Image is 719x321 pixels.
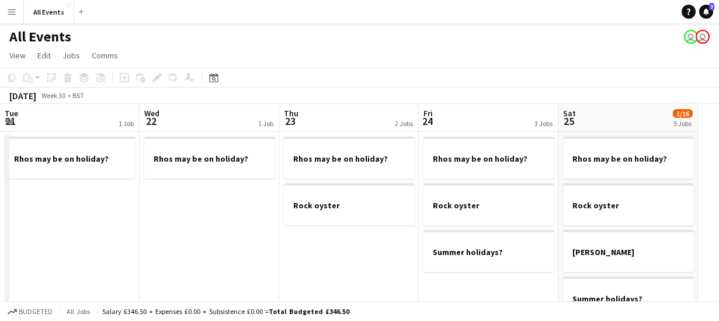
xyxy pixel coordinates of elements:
a: Jobs [58,48,85,63]
span: Comms [92,50,118,61]
h1: All Events [9,28,71,46]
app-job-card: Rock oyster [563,183,694,225]
span: Wed [144,108,159,118]
h3: [PERSON_NAME] [563,247,694,257]
div: 1 Job [258,119,273,128]
span: Tue [5,108,18,118]
a: View [5,48,30,63]
h3: Rhos may be on holiday? [5,153,136,164]
h3: Rock oyster [284,200,415,211]
span: Total Budgeted £346.50 [269,307,349,316]
app-job-card: Rhos may be on holiday? [144,137,275,179]
div: BST [72,91,84,100]
a: Comms [87,48,123,63]
app-user-avatar: Sarah Chapman [684,30,698,44]
span: Edit [37,50,51,61]
app-job-card: Rhos may be on holiday? [5,137,136,179]
app-job-card: Rhos may be on holiday? [284,137,415,179]
span: 25 [561,114,576,128]
span: 24 [422,114,433,128]
app-job-card: Rock oyster [284,183,415,225]
span: View [9,50,26,61]
app-user-avatar: Lucy Hinks [696,30,710,44]
div: 3 Jobs [534,119,553,128]
a: Edit [33,48,55,63]
div: 2 Jobs [395,119,413,128]
app-job-card: Rock oyster [423,183,554,225]
span: Week 30 [39,91,68,100]
a: 7 [699,5,713,19]
span: Thu [284,108,298,118]
app-job-card: Rhos may be on holiday? [563,137,694,179]
span: All jobs [64,307,92,316]
span: Jobs [62,50,80,61]
div: 1 Job [119,119,134,128]
h3: Rhos may be on holiday? [144,153,275,164]
h3: Rhos may be on holiday? [423,153,554,164]
span: 23 [282,114,298,128]
h3: Rhos may be on holiday? [563,153,694,164]
h3: Summer holidays? [563,294,694,304]
h3: Rock oyster [423,200,554,211]
app-job-card: Summer holidays? [423,230,554,272]
span: 22 [143,114,159,128]
span: 21 [3,114,18,128]
span: Fri [423,108,433,118]
button: Budgeted [6,305,54,318]
h3: Rock oyster [563,200,694,211]
div: 5 Jobs [673,119,692,128]
div: Salary £346.50 + Expenses £0.00 + Subsistence £0.00 = [102,307,349,316]
h3: Summer holidays? [423,247,554,257]
app-job-card: Summer holidays? [563,277,694,319]
span: Sat [563,108,576,118]
app-job-card: Rhos may be on holiday? [423,137,554,179]
h3: Rhos may be on holiday? [284,153,415,164]
span: 1/16 [673,109,693,118]
span: Budgeted [19,308,53,316]
div: [DATE] [9,90,36,102]
button: All Events [24,1,74,23]
span: 7 [709,3,714,11]
app-job-card: [PERSON_NAME] [563,230,694,272]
